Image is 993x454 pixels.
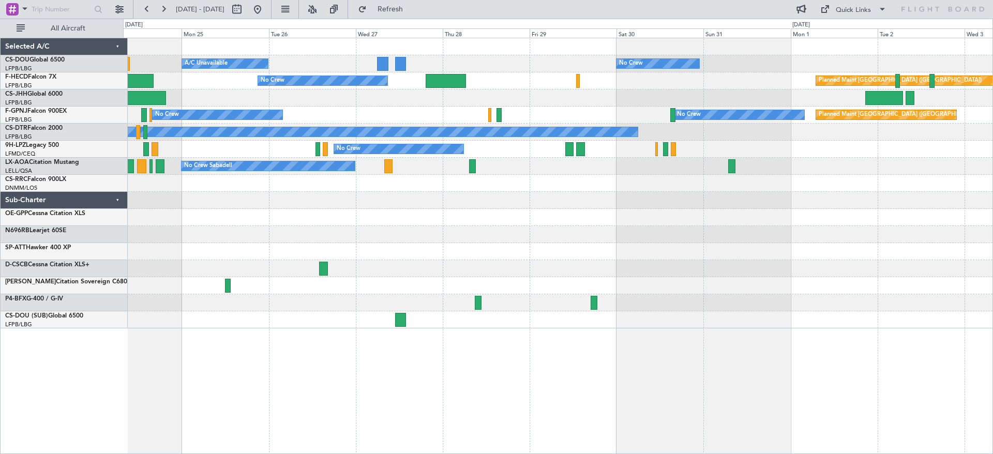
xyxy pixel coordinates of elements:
div: A/C Unavailable [185,56,228,71]
a: CS-DOU (SUB)Global 6500 [5,313,83,319]
div: Quick Links [836,5,871,16]
div: No Crew [619,56,643,71]
span: Refresh [369,6,412,13]
input: Trip Number [32,2,91,17]
span: [DATE] - [DATE] [176,5,224,14]
div: Sat 30 [616,28,703,38]
span: SP-ATT [5,245,26,251]
a: LFPB/LBG [5,65,32,72]
div: No Crew Sabadell [184,158,232,174]
span: CS-DOU (SUB) [5,313,48,319]
span: All Aircraft [27,25,109,32]
a: CS-DOUGlobal 6500 [5,57,65,63]
a: LX-AOACitation Mustang [5,159,79,165]
div: Wed 27 [356,28,443,38]
div: Thu 28 [443,28,530,38]
a: DNMM/LOS [5,184,37,192]
a: LFPB/LBG [5,133,32,141]
a: LFPB/LBG [5,321,32,328]
span: CS-DOU [5,57,29,63]
a: SP-ATTHawker 400 XP [5,245,71,251]
div: No Crew [261,73,284,88]
div: Planned Maint [GEOGRAPHIC_DATA] ([GEOGRAPHIC_DATA]) [819,107,982,123]
div: Sun 24 [95,28,182,38]
div: No Crew [677,107,701,123]
a: LFPB/LBG [5,116,32,124]
div: [DATE] [125,21,143,29]
a: F-GPNJFalcon 900EX [5,108,67,114]
a: [PERSON_NAME]Citation Sovereign C680 [5,279,127,285]
div: Sun 31 [703,28,790,38]
a: LFPB/LBG [5,82,32,89]
a: LFMD/CEQ [5,150,35,158]
span: 9H-LPZ [5,142,26,148]
a: 9H-LPZLegacy 500 [5,142,59,148]
a: LELL/QSA [5,167,32,175]
span: F-HECD [5,74,28,80]
span: N696RB [5,228,29,234]
div: [DATE] [792,21,810,29]
span: F-GPNJ [5,108,27,114]
span: P4-BFX [5,296,26,302]
a: CS-JHHGlobal 6000 [5,91,63,97]
span: OE-GPP [5,210,28,217]
div: No Crew [155,107,179,123]
div: Tue 2 [878,28,965,38]
a: F-HECDFalcon 7X [5,74,56,80]
button: All Aircraft [11,20,112,37]
div: Tue 26 [269,28,356,38]
span: [PERSON_NAME] [5,279,56,285]
div: Fri 29 [530,28,616,38]
a: LFPB/LBG [5,99,32,107]
div: Mon 1 [791,28,878,38]
span: CS-RRC [5,176,27,183]
button: Refresh [353,1,415,18]
a: CS-DTRFalcon 2000 [5,125,63,131]
a: OE-GPPCessna Citation XLS [5,210,85,217]
a: N696RBLearjet 60SE [5,228,66,234]
span: CS-DTR [5,125,27,131]
span: D-CSCB [5,262,28,268]
div: Planned Maint [GEOGRAPHIC_DATA] ([GEOGRAPHIC_DATA]) [819,73,982,88]
span: LX-AOA [5,159,29,165]
span: CS-JHH [5,91,27,97]
div: Mon 25 [182,28,268,38]
div: No Crew [337,141,360,157]
a: P4-BFXG-400 / G-IV [5,296,63,302]
button: Quick Links [815,1,892,18]
a: D-CSCBCessna Citation XLS+ [5,262,89,268]
a: CS-RRCFalcon 900LX [5,176,66,183]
